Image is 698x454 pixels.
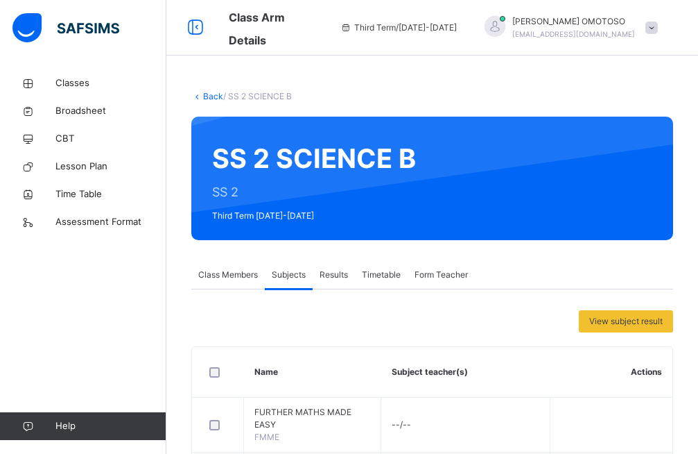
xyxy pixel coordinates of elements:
span: Results [320,269,348,281]
span: session/term information [340,22,457,34]
span: CBT [55,132,166,146]
img: safsims [12,13,119,42]
td: --/-- [381,398,550,453]
span: Timetable [362,269,401,281]
a: Back [203,91,223,101]
span: Form Teacher [415,269,468,281]
span: View subject result [589,315,663,328]
span: Time Table [55,187,166,201]
th: Actions [550,347,672,398]
span: [PERSON_NAME] OMOTOSO [512,15,635,28]
span: / SS 2 SCIENCE B [223,91,292,101]
span: Classes [55,76,166,90]
span: Assessment Format [55,215,166,229]
span: Class Arm Details [229,10,285,47]
span: [EMAIL_ADDRESS][DOMAIN_NAME] [512,30,635,38]
span: FMME [254,432,279,442]
span: FURTHER MATHS MADE EASY [254,406,370,431]
span: Class Members [198,269,258,281]
div: JOHNOMOTOSO [471,15,665,40]
th: Subject teacher(s) [381,347,550,398]
span: Subjects [272,269,306,281]
span: Broadsheet [55,104,166,118]
span: Help [55,419,166,433]
th: Name [244,347,381,398]
span: Lesson Plan [55,160,166,174]
span: Third Term [DATE]-[DATE] [212,210,416,222]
